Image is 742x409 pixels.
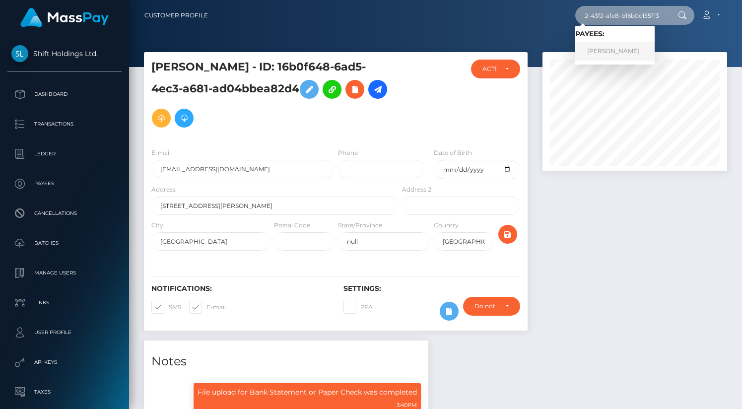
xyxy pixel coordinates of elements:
a: Batches [7,231,122,256]
div: Do not require [474,302,497,310]
p: Cancellations [11,206,118,221]
a: Taxes [7,380,122,405]
a: Ledger [7,141,122,166]
a: [PERSON_NAME] [575,42,655,61]
label: E-mail [151,148,171,157]
p: Payees [11,176,118,191]
h4: Notes [151,353,421,370]
label: Address 2 [402,185,431,194]
a: Transactions [7,112,122,136]
span: Shift Holdings Ltd. [7,49,122,58]
h6: Notifications: [151,284,329,293]
p: Ledger [11,146,118,161]
p: Dashboard [11,87,118,102]
h6: Payees: [575,30,655,38]
label: Country [434,221,459,230]
a: Payees [7,171,122,196]
p: Transactions [11,117,118,132]
p: File upload for Bank Statement or Paper Check was completed [198,387,417,398]
label: Phone [338,148,358,157]
button: Do not require [463,297,520,316]
p: User Profile [11,325,118,340]
a: Customer Profile [144,5,208,26]
label: State/Province [338,221,382,230]
button: ACTIVE [471,60,520,78]
p: API Keys [11,355,118,370]
a: Links [7,290,122,315]
label: Postal Code [274,221,310,230]
a: Cancellations [7,201,122,226]
label: E-mail [189,301,226,314]
img: Shift Holdings Ltd. [11,45,28,62]
a: Initiate Payout [368,80,387,99]
a: Dashboard [7,82,122,107]
p: Manage Users [11,266,118,280]
p: Links [11,295,118,310]
label: City [151,221,163,230]
a: Manage Users [7,261,122,285]
label: Address [151,185,176,194]
a: API Keys [7,350,122,375]
a: User Profile [7,320,122,345]
div: ACTIVE [482,65,497,73]
h6: Settings: [343,284,521,293]
label: Date of Birth [434,148,472,157]
label: 2FA [343,301,373,314]
p: Batches [11,236,118,251]
img: MassPay Logo [20,8,109,27]
small: 3:40PM [397,402,417,409]
h5: [PERSON_NAME] - ID: 16b0f648-6ad5-4ec3-a681-ad04bbea82d4 [151,60,393,133]
input: Search... [575,6,669,25]
label: SMS [151,301,181,314]
p: Taxes [11,385,118,400]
